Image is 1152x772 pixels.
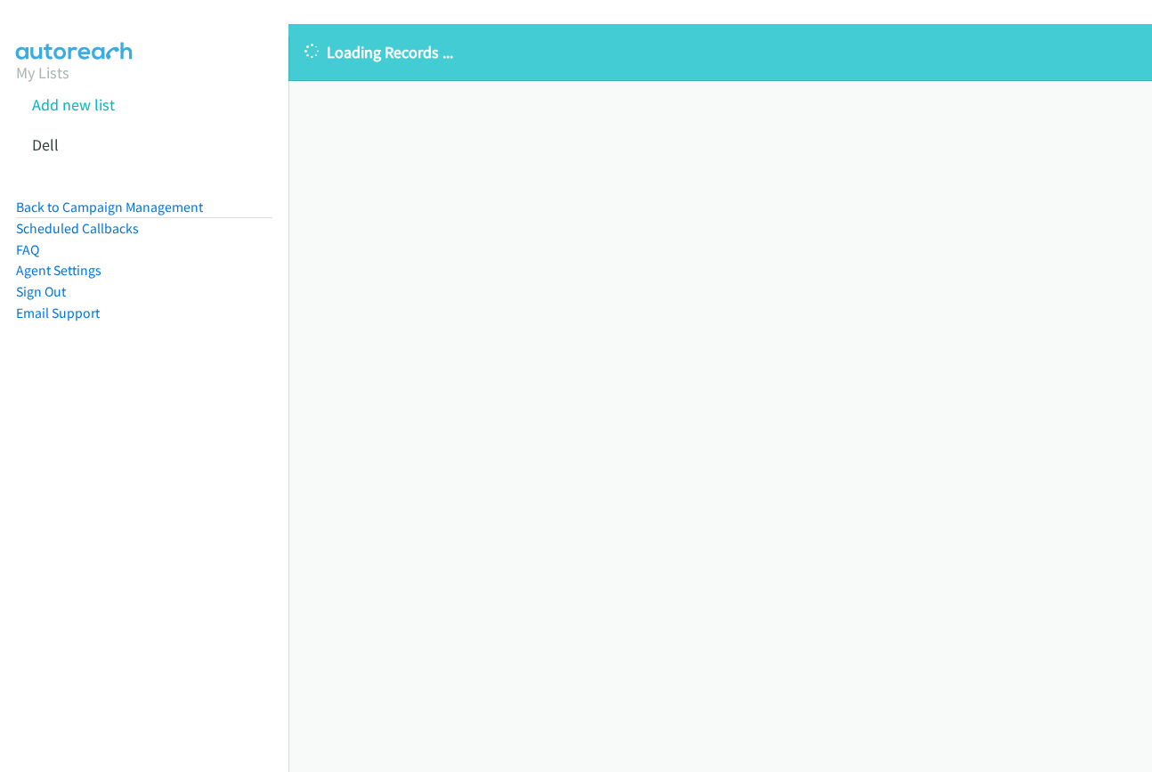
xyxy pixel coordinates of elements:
a: Sign Out [16,283,66,300]
p: Loading Records ... [304,40,1136,64]
a: My Lists [16,62,69,83]
a: Scheduled Callbacks [16,220,139,237]
a: FAQ [16,241,39,258]
a: Email Support [16,305,100,321]
a: Back to Campaign Management [16,199,203,215]
a: Agent Settings [16,262,101,279]
a: Add new list [32,94,115,115]
a: Dell [32,134,59,155]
